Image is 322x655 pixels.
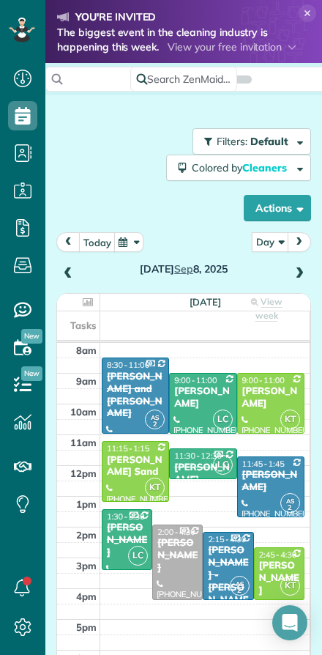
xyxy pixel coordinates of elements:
[107,360,149,370] span: 8:30 - 11:00
[76,560,97,571] span: 3pm
[174,451,222,461] span: 11:30 - 12:30
[252,232,288,252] button: Day
[157,537,198,574] div: [PERSON_NAME]
[190,296,221,308] span: [DATE]
[57,61,310,91] div: Join the world’s leading virtual event for cleaning business owners. 100% online and free to attend!
[287,232,311,252] button: next
[213,455,233,475] span: LC
[174,375,217,385] span: 9:00 - 11:00
[208,534,246,544] span: 2:15 - 4:30
[173,385,232,410] div: [PERSON_NAME]
[70,467,97,479] span: 12pm
[174,262,193,275] span: Sep
[21,329,42,344] span: New
[76,344,97,356] span: 8am
[272,605,307,640] div: Open Intercom Messenger
[259,549,297,560] span: 2:45 - 4:30
[82,264,285,275] h2: [DATE] 8, 2025
[242,161,289,174] span: Cleaners
[76,621,97,633] span: 5pm
[151,413,159,421] span: AS
[76,498,97,510] span: 1pm
[231,584,249,598] small: 2
[76,529,97,541] span: 2pm
[192,128,311,155] button: Filters: Default
[157,527,195,537] span: 2:00 - 4:30
[75,10,156,23] strong: YOU'RE INVITED
[242,459,285,469] span: 11:45 - 1:45
[106,454,165,479] div: [PERSON_NAME] Sand
[21,366,42,381] span: New
[70,437,97,448] span: 11am
[185,128,311,155] a: Filters: Default
[76,591,97,602] span: 4pm
[242,375,285,385] span: 9:00 - 11:00
[255,296,282,322] span: View week
[106,371,165,421] div: [PERSON_NAME] and [PERSON_NAME]
[70,319,97,331] span: Tasks
[207,544,249,618] div: [PERSON_NAME] - [PERSON_NAME]
[106,522,148,559] div: [PERSON_NAME]
[79,232,116,252] button: today
[241,385,300,410] div: [PERSON_NAME]
[76,375,97,387] span: 9am
[217,135,247,148] span: Filters:
[250,135,289,148] span: Default
[236,580,244,588] span: AS
[286,497,294,505] span: AS
[146,418,164,432] small: 2
[70,406,97,418] span: 10am
[166,155,311,181] button: Colored byCleaners
[280,410,300,429] span: KT
[258,560,300,597] div: [PERSON_NAME]
[241,469,300,494] div: [PERSON_NAME]
[145,478,165,497] span: KT
[56,232,80,252] button: prev
[213,410,233,429] span: LC
[281,501,299,515] small: 2
[57,26,268,54] strong: The biggest event in the cleaning industry is happening this week.
[107,443,149,454] span: 11:15 - 1:15
[280,576,300,596] span: KT
[128,546,148,566] span: LC
[173,462,232,511] div: [PERSON_NAME] - Modern Eyes
[244,195,311,221] button: Actions
[192,161,292,174] span: Colored by
[107,511,145,522] span: 1:30 - 3:30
